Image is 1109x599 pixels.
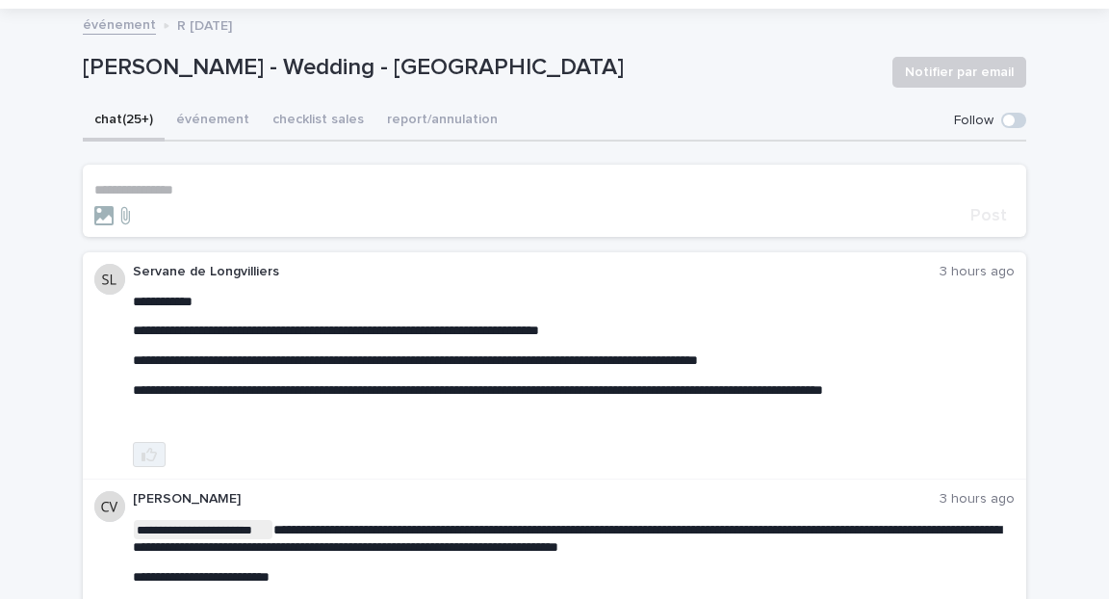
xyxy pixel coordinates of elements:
p: [PERSON_NAME] [133,491,940,508]
p: Follow [954,113,993,129]
button: checklist sales [261,101,375,142]
button: événement [165,101,261,142]
button: like this post [133,442,166,467]
p: 3 hours ago [940,264,1015,280]
button: chat (25+) [83,101,165,142]
button: Post [963,207,1015,224]
button: Notifier par email [892,57,1026,88]
button: report/annulation [375,101,509,142]
span: Post [970,207,1007,224]
p: R [DATE] [177,13,232,35]
p: Servane de Longvilliers [133,264,940,280]
a: événement [83,13,156,35]
span: Notifier par email [905,63,1014,82]
p: 3 hours ago [940,491,1015,508]
p: [PERSON_NAME] - Wedding - [GEOGRAPHIC_DATA] [83,54,877,82]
